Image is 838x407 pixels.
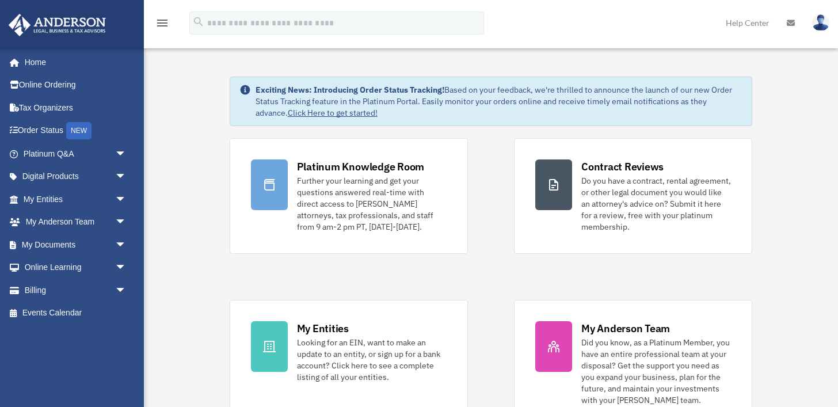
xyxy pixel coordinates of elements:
a: Platinum Q&Aarrow_drop_down [8,142,144,165]
strong: Exciting News: Introducing Order Status Tracking! [256,85,444,95]
a: Billingarrow_drop_down [8,279,144,302]
i: menu [155,16,169,30]
a: My Documentsarrow_drop_down [8,233,144,256]
div: Looking for an EIN, want to make an update to an entity, or sign up for a bank account? Click her... [297,337,447,383]
div: NEW [66,122,92,139]
span: arrow_drop_down [115,233,138,257]
div: Based on your feedback, we're thrilled to announce the launch of our new Order Status Tracking fe... [256,84,743,119]
a: My Anderson Teamarrow_drop_down [8,211,144,234]
a: Click Here to get started! [288,108,378,118]
span: arrow_drop_down [115,256,138,280]
div: Did you know, as a Platinum Member, you have an entire professional team at your disposal? Get th... [581,337,731,406]
div: Contract Reviews [581,159,664,174]
div: Further your learning and get your questions answered real-time with direct access to [PERSON_NAM... [297,175,447,233]
a: Platinum Knowledge Room Further your learning and get your questions answered real-time with dire... [230,138,468,254]
a: Order StatusNEW [8,119,144,143]
img: User Pic [812,14,829,31]
div: Do you have a contract, rental agreement, or other legal document you would like an attorney's ad... [581,175,731,233]
a: Digital Productsarrow_drop_down [8,165,144,188]
div: My Anderson Team [581,321,670,336]
a: Online Ordering [8,74,144,97]
span: arrow_drop_down [115,188,138,211]
a: Online Learningarrow_drop_down [8,256,144,279]
a: menu [155,20,169,30]
span: arrow_drop_down [115,279,138,302]
img: Anderson Advisors Platinum Portal [5,14,109,36]
a: Contract Reviews Do you have a contract, rental agreement, or other legal document you would like... [514,138,752,254]
div: My Entities [297,321,349,336]
a: Tax Organizers [8,96,144,119]
a: Events Calendar [8,302,144,325]
span: arrow_drop_down [115,211,138,234]
span: arrow_drop_down [115,165,138,189]
div: Platinum Knowledge Room [297,159,425,174]
a: Home [8,51,138,74]
a: My Entitiesarrow_drop_down [8,188,144,211]
span: arrow_drop_down [115,142,138,166]
i: search [192,16,205,28]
